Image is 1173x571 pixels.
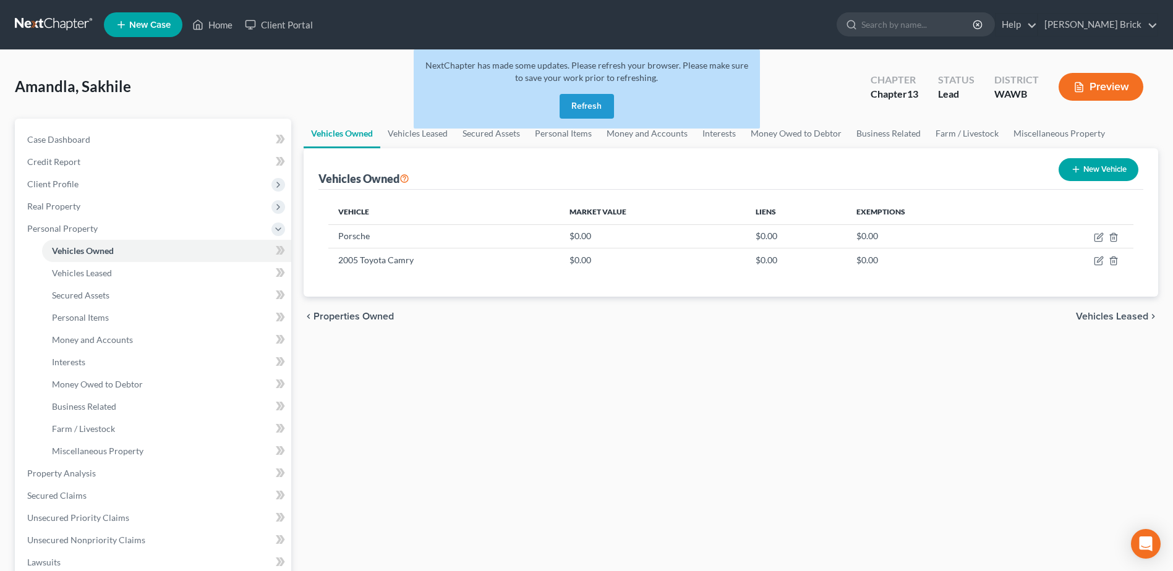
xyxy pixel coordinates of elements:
a: Unsecured Nonpriority Claims [17,529,291,551]
div: Open Intercom Messenger [1131,529,1161,559]
span: Credit Report [27,156,80,167]
button: Preview [1059,73,1143,101]
a: Help [996,14,1037,36]
span: Personal Property [27,223,98,234]
span: Lawsuits [27,557,61,567]
th: Vehicle [328,200,560,224]
span: Secured Claims [27,490,87,501]
a: Home [186,14,239,36]
span: Case Dashboard [27,134,90,145]
a: Unsecured Priority Claims [17,507,291,529]
span: Money and Accounts [52,334,133,345]
i: chevron_right [1148,311,1158,321]
a: Vehicles Owned [42,240,291,262]
button: Vehicles Leased chevron_right [1076,311,1158,321]
td: $0.00 [746,248,847,272]
span: Farm / Livestock [52,423,115,434]
th: Liens [746,200,847,224]
a: Interests [42,351,291,373]
a: Farm / Livestock [928,119,1006,148]
div: Chapter [871,73,918,87]
th: Exemptions [847,200,1013,224]
span: 13 [907,88,918,99]
td: $0.00 [560,224,746,248]
span: Vehicles Leased [52,268,112,278]
div: Status [938,73,975,87]
td: $0.00 [847,224,1013,248]
span: Business Related [52,401,116,412]
div: WAWB [994,87,1039,101]
td: 2005 Toyota Camry [328,248,560,272]
a: Business Related [42,395,291,418]
span: Vehicles Owned [52,245,114,256]
span: Personal Items [52,312,109,323]
span: Property Analysis [27,468,96,478]
a: Money Owed to Debtor [743,119,849,148]
td: $0.00 [560,248,746,272]
div: Lead [938,87,975,101]
a: Money Owed to Debtor [42,373,291,395]
th: Market Value [560,200,746,224]
span: Miscellaneous Property [52,446,143,456]
a: Business Related [849,119,928,148]
i: chevron_left [304,311,314,321]
span: Money Owed to Debtor [52,379,143,389]
a: Vehicles Leased [42,262,291,284]
a: Farm / Livestock [42,418,291,440]
div: Chapter [871,87,918,101]
a: Client Portal [239,14,319,36]
span: New Case [129,20,171,30]
span: Unsecured Priority Claims [27,512,129,523]
a: Miscellaneous Property [1006,119,1112,148]
span: Interests [52,357,85,367]
span: NextChapter has made some updates. Please refresh your browser. Please make sure to save your wor... [425,60,748,83]
input: Search by name... [861,13,975,36]
a: [PERSON_NAME] Brick [1038,14,1158,36]
a: Credit Report [17,151,291,173]
td: Porsche [328,224,560,248]
span: Secured Assets [52,290,109,300]
span: Properties Owned [314,311,394,321]
span: Client Profile [27,179,79,189]
button: chevron_left Properties Owned [304,311,394,321]
a: Money and Accounts [42,329,291,351]
a: Vehicles Leased [380,119,455,148]
button: Refresh [560,94,614,119]
div: District [994,73,1039,87]
a: Secured Assets [42,284,291,307]
a: Case Dashboard [17,129,291,151]
td: $0.00 [746,224,847,248]
span: Real Property [27,201,80,211]
a: Miscellaneous Property [42,440,291,462]
a: Vehicles Owned [304,119,380,148]
div: Vehicles Owned [318,171,409,186]
span: Unsecured Nonpriority Claims [27,535,145,545]
a: Secured Claims [17,484,291,507]
button: New Vehicle [1059,158,1138,181]
span: Amandla, Sakhile [15,77,131,95]
td: $0.00 [847,248,1013,272]
span: Vehicles Leased [1076,311,1148,321]
a: Personal Items [42,307,291,329]
a: Property Analysis [17,462,291,484]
